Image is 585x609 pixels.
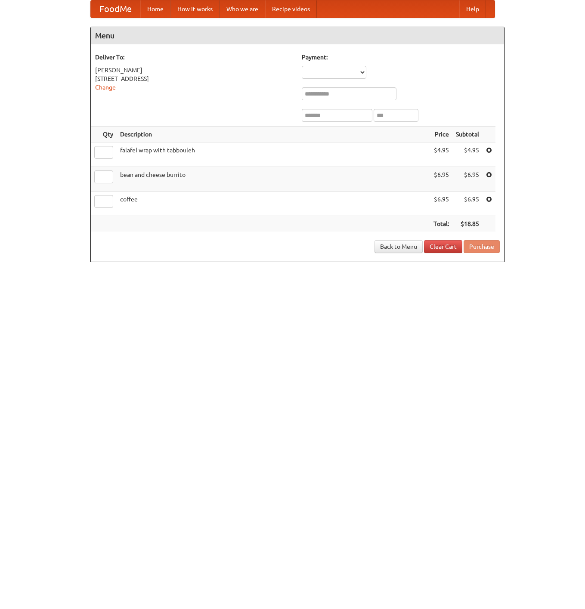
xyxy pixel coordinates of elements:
[424,240,462,253] a: Clear Cart
[375,240,423,253] a: Back to Menu
[117,127,430,142] th: Description
[140,0,170,18] a: Home
[117,192,430,216] td: coffee
[265,0,317,18] a: Recipe videos
[452,216,483,232] th: $18.85
[95,53,293,62] h5: Deliver To:
[91,0,140,18] a: FoodMe
[430,216,452,232] th: Total:
[459,0,486,18] a: Help
[95,66,293,74] div: [PERSON_NAME]
[91,127,117,142] th: Qty
[430,167,452,192] td: $6.95
[452,142,483,167] td: $4.95
[452,167,483,192] td: $6.95
[430,127,452,142] th: Price
[220,0,265,18] a: Who we are
[170,0,220,18] a: How it works
[117,142,430,167] td: falafel wrap with tabbouleh
[452,127,483,142] th: Subtotal
[302,53,500,62] h5: Payment:
[452,192,483,216] td: $6.95
[95,84,116,91] a: Change
[117,167,430,192] td: bean and cheese burrito
[91,27,504,44] h4: Menu
[95,74,293,83] div: [STREET_ADDRESS]
[430,142,452,167] td: $4.95
[464,240,500,253] button: Purchase
[430,192,452,216] td: $6.95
